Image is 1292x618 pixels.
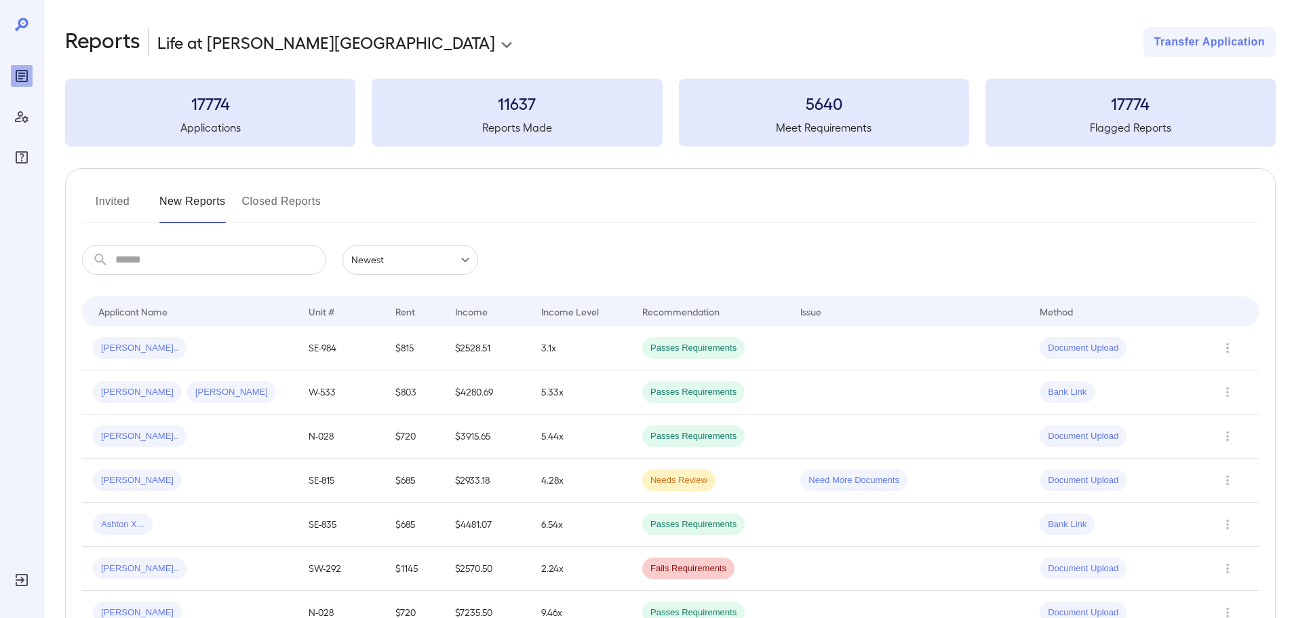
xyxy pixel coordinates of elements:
td: $2570.50 [444,547,530,591]
span: Bank Link [1040,518,1095,531]
span: [PERSON_NAME] [187,386,276,399]
button: Row Actions [1217,558,1238,579]
span: Passes Requirements [642,518,745,531]
button: Row Actions [1217,381,1238,403]
td: $1145 [385,547,444,591]
span: [PERSON_NAME].. [93,562,187,575]
div: Income [455,303,488,320]
td: $3915.65 [444,414,530,459]
span: Passes Requirements [642,342,745,355]
button: Invited [82,191,143,223]
button: Closed Reports [242,191,321,223]
span: Ashton X... [93,518,153,531]
span: Document Upload [1040,342,1127,355]
td: W-533 [298,370,384,414]
td: SE-835 [298,503,384,547]
td: $815 [385,326,444,370]
td: 3.1x [530,326,631,370]
h3: 11637 [372,92,662,114]
td: SW-292 [298,547,384,591]
td: 5.33x [530,370,631,414]
div: Income Level [541,303,599,320]
span: [PERSON_NAME].. [93,342,187,355]
span: Need More Documents [800,474,907,487]
button: Row Actions [1217,469,1238,491]
span: [PERSON_NAME].. [93,430,187,443]
div: FAQ [11,147,33,168]
td: $4280.69 [444,370,530,414]
h3: 17774 [65,92,355,114]
button: Transfer Application [1143,27,1276,57]
span: Document Upload [1040,474,1127,487]
div: Manage Users [11,106,33,128]
div: Applicant Name [98,303,168,320]
td: $720 [385,414,444,459]
button: Row Actions [1217,337,1238,359]
p: Life at [PERSON_NAME][GEOGRAPHIC_DATA] [157,31,495,53]
span: Document Upload [1040,562,1127,575]
td: 2.24x [530,547,631,591]
td: SE-815 [298,459,384,503]
h2: Reports [65,27,140,57]
td: N-028 [298,414,384,459]
button: Row Actions [1217,514,1238,535]
div: Log Out [11,569,33,591]
td: $803 [385,370,444,414]
td: SE-984 [298,326,384,370]
td: 4.28x [530,459,631,503]
div: Method [1040,303,1073,320]
div: Issue [800,303,822,320]
h5: Applications [65,119,355,136]
h5: Reports Made [372,119,662,136]
h5: Meet Requirements [679,119,969,136]
span: Document Upload [1040,430,1127,443]
summary: 17774Applications11637Reports Made5640Meet Requirements17774Flagged Reports [65,79,1276,147]
div: Newest [342,245,478,275]
td: $685 [385,459,444,503]
td: 5.44x [530,414,631,459]
span: Needs Review [642,474,716,487]
span: [PERSON_NAME] [93,474,182,487]
td: $685 [385,503,444,547]
h3: 17774 [985,92,1276,114]
span: Passes Requirements [642,386,745,399]
td: 6.54x [530,503,631,547]
span: Bank Link [1040,386,1095,399]
div: Unit # [309,303,334,320]
div: Recommendation [642,303,720,320]
h5: Flagged Reports [985,119,1276,136]
span: Fails Requirements [642,562,735,575]
button: New Reports [159,191,226,223]
span: Passes Requirements [642,430,745,443]
button: Row Actions [1217,425,1238,447]
div: Rent [395,303,417,320]
td: $2528.51 [444,326,530,370]
span: [PERSON_NAME] [93,386,182,399]
div: Reports [11,65,33,87]
td: $2933.18 [444,459,530,503]
td: $4481.07 [444,503,530,547]
h3: 5640 [679,92,969,114]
